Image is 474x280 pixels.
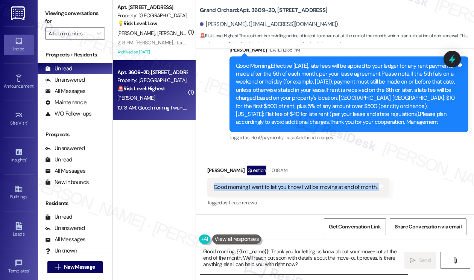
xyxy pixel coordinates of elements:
span: New Message [64,263,95,271]
img: ResiDesk Logo [11,6,26,20]
div: New Inbounds [45,178,89,186]
span: Additional charges [296,134,333,141]
a: Templates • [4,257,34,277]
label: Viewing conversations for [45,8,105,27]
div: Good Morning,Effective [DATE], late fees will be applied to your ledger for any rent payments mad... [236,62,456,126]
span: Share Conversation via email [395,223,462,231]
i:  [97,30,101,37]
div: All Messages [45,236,85,243]
span: [PERSON_NAME] [157,30,195,37]
span: : The resident is providing notice of intent to move out at the end of the month, which is an ind... [200,32,474,48]
a: Inbox [4,35,34,55]
div: Unread [45,156,72,164]
div: Unread [45,213,72,221]
div: WO Follow-ups [45,110,91,118]
button: Share Conversation via email [390,218,466,235]
div: Archived on [DATE] [117,47,188,57]
span: Send [419,256,431,264]
i:  [410,257,416,263]
a: Insights • [4,146,34,166]
div: Apt. [STREET_ADDRESS] [117,3,187,11]
div: Good morning I want to let you know I will be moving at end of month. [214,183,377,191]
b: Grand Orchard: Apt. 3609~2D, [STREET_ADDRESS] [200,6,327,14]
i:  [452,257,458,263]
a: Buildings [4,183,34,203]
div: Prospects [38,131,112,138]
div: All Messages [45,87,85,95]
button: Get Conversation Link [324,218,386,235]
span: [PERSON_NAME] [117,94,155,101]
div: Unknown [45,247,77,255]
input: All communities [49,27,93,40]
div: Maintenance [45,99,87,107]
div: 10:18 AM [268,166,287,174]
div: 10:18 AM: Good morning I want to let you know I will be moving at end of month. [117,104,289,111]
div: [PERSON_NAME] [229,46,468,56]
span: • [29,267,30,272]
span: Lease renewal [229,199,258,206]
div: Unanswered [45,145,85,152]
div: Prospects + Residents [38,51,112,59]
span: Get Conversation Link [329,223,381,231]
strong: 🚨 Risk Level: Highest [200,33,239,39]
div: [DATE] 12:35 PM [267,46,300,54]
div: Question [247,166,267,175]
span: • [27,119,28,125]
div: All Messages [45,167,85,175]
div: Unanswered [45,76,85,84]
span: • [26,156,27,161]
div: [PERSON_NAME] [207,166,389,178]
div: [PERSON_NAME]. ([EMAIL_ADDRESS][DOMAIN_NAME]) [200,20,338,28]
div: Unanswered [45,224,85,232]
span: [PERSON_NAME] [117,30,157,37]
div: Property: [GEOGRAPHIC_DATA] [117,76,187,84]
span: Rent/payments , [251,134,283,141]
div: Unread [45,65,72,73]
div: Residents [38,199,112,207]
button: New Message [47,261,103,273]
textarea: Good morning, {{first_name}}! Thank you for letting us know about your move-out at the end of the... [200,246,408,274]
div: Property: [GEOGRAPHIC_DATA] [117,12,187,20]
div: Tagged as: [229,132,468,143]
button: Send [404,252,436,269]
span: Lease , [283,134,296,141]
span: • [33,82,35,88]
i:  [55,264,61,270]
a: Site Visit • [4,109,34,129]
div: Apt. 3609~2D, [STREET_ADDRESS] [117,68,187,76]
strong: 💡 Risk Level: Low [117,20,157,27]
strong: 🚨 Risk Level: Highest [117,85,165,92]
div: Tagged as: [207,197,389,208]
a: Leads [4,220,34,240]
